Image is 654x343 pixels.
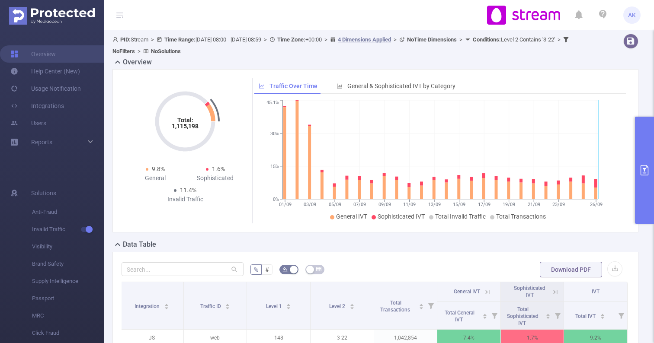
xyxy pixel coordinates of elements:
span: Solutions [31,184,56,202]
i: icon: caret-up [164,302,169,305]
button: Download PDF [540,262,602,277]
tspan: 01/09 [279,202,291,207]
a: Overview [10,45,56,63]
a: Integrations [10,97,64,114]
span: 1.6% [212,165,225,172]
tspan: 09/09 [378,202,391,207]
span: Level 2 Contains '3-22' [473,36,555,43]
b: Time Zone: [277,36,305,43]
i: icon: caret-up [350,302,355,305]
span: AK [628,6,636,24]
span: Invalid Traffic [32,221,104,238]
span: > [391,36,399,43]
i: Filter menu [488,302,500,329]
i: icon: bar-chart [337,83,343,89]
tspan: 13/09 [428,202,440,207]
i: icon: caret-down [546,315,551,318]
div: Sort [419,302,424,308]
div: Sophisticated [185,174,245,183]
tspan: 23/09 [552,202,565,207]
i: icon: caret-up [419,302,424,305]
i: Filter menu [425,282,437,329]
i: icon: caret-up [600,312,605,315]
span: Click Fraud [32,324,104,342]
tspan: 17/09 [478,202,490,207]
tspan: 21/09 [527,202,540,207]
span: MRC [32,307,104,324]
i: icon: caret-down [419,306,424,308]
tspan: 30% [270,131,279,137]
tspan: 15/09 [453,202,465,207]
tspan: 07/09 [353,202,366,207]
div: Sort [349,302,355,308]
span: % [254,266,258,273]
u: 4 Dimensions Applied [338,36,391,43]
tspan: 19/09 [503,202,515,207]
span: Level 2 [329,303,346,309]
span: 9.8% [152,165,165,172]
tspan: 05/09 [328,202,341,207]
i: icon: caret-down [225,306,230,308]
span: Total Transactions [496,213,546,220]
span: Total General IVT [445,310,474,323]
b: Time Range: [164,36,196,43]
span: 11.4% [180,187,196,194]
img: Protected Media [9,7,95,25]
a: Reports [31,133,52,151]
b: PID: [120,36,131,43]
div: Sort [164,302,169,308]
tspan: 45.1% [266,100,279,106]
span: Level 1 [266,303,283,309]
span: Sophisticated IVT [378,213,425,220]
h2: Overview [123,57,152,67]
i: icon: bg-colors [282,267,288,272]
i: Filter menu [615,302,627,329]
div: Sort [286,302,291,308]
div: General [125,174,185,183]
b: No Solutions [151,48,181,54]
b: Conditions : [473,36,501,43]
i: icon: caret-up [225,302,230,305]
a: Users [10,114,46,132]
i: icon: table [316,267,321,272]
span: General IVT [454,289,480,295]
span: Total Invalid Traffic [435,213,486,220]
i: icon: caret-down [350,306,355,308]
span: Brand Safety [32,255,104,273]
div: Sort [225,302,230,308]
span: Total IVT [575,313,597,319]
i: icon: caret-up [546,312,551,315]
span: > [457,36,465,43]
i: icon: caret-down [482,315,487,318]
tspan: 03/09 [304,202,316,207]
span: Sophisticated IVT [514,285,545,298]
span: Passport [32,290,104,307]
span: > [148,36,157,43]
span: # [265,266,269,273]
i: icon: caret-up [286,302,291,305]
i: icon: caret-up [482,312,487,315]
span: Visibility [32,238,104,255]
input: Search... [122,262,244,276]
span: Traffic Over Time [269,83,317,89]
i: icon: caret-down [164,306,169,308]
span: Stream [DATE] 08:00 - [DATE] 08:59 +00:00 [112,36,571,54]
div: Sort [482,312,487,318]
b: No Filters [112,48,135,54]
i: icon: user [112,37,120,42]
div: Sort [545,312,551,318]
tspan: Total: [177,117,193,124]
span: > [261,36,269,43]
tspan: 11/09 [403,202,416,207]
span: Reports [31,139,52,146]
span: > [135,48,143,54]
span: General & Sophisticated IVT by Category [347,83,455,89]
tspan: 26/09 [590,202,602,207]
i: icon: caret-down [600,315,605,318]
span: Integration [135,303,161,309]
span: General IVT [336,213,367,220]
span: > [322,36,330,43]
span: Total Transactions [380,300,411,313]
tspan: 1,115,198 [172,123,199,130]
i: Filter menu [551,302,564,329]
